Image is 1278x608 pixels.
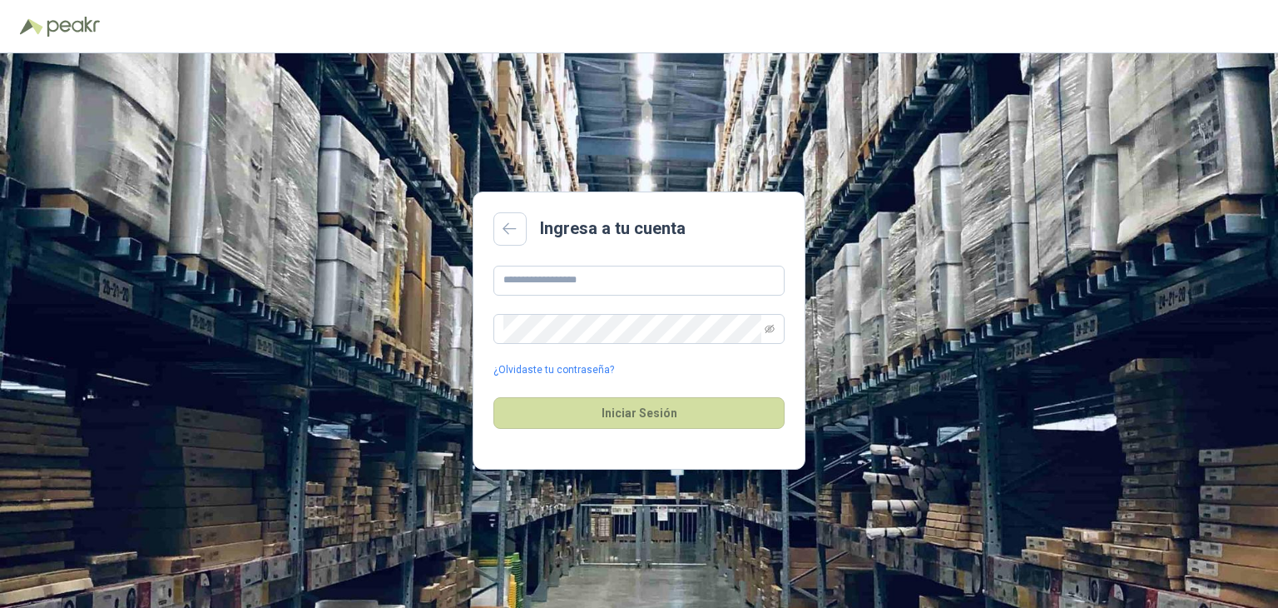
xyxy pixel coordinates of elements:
a: ¿Olvidaste tu contraseña? [493,362,614,378]
img: Peakr [47,17,100,37]
img: Logo [20,18,43,35]
button: Iniciar Sesión [493,397,785,429]
h2: Ingresa a tu cuenta [540,216,686,242]
span: eye-invisible [765,324,775,334]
